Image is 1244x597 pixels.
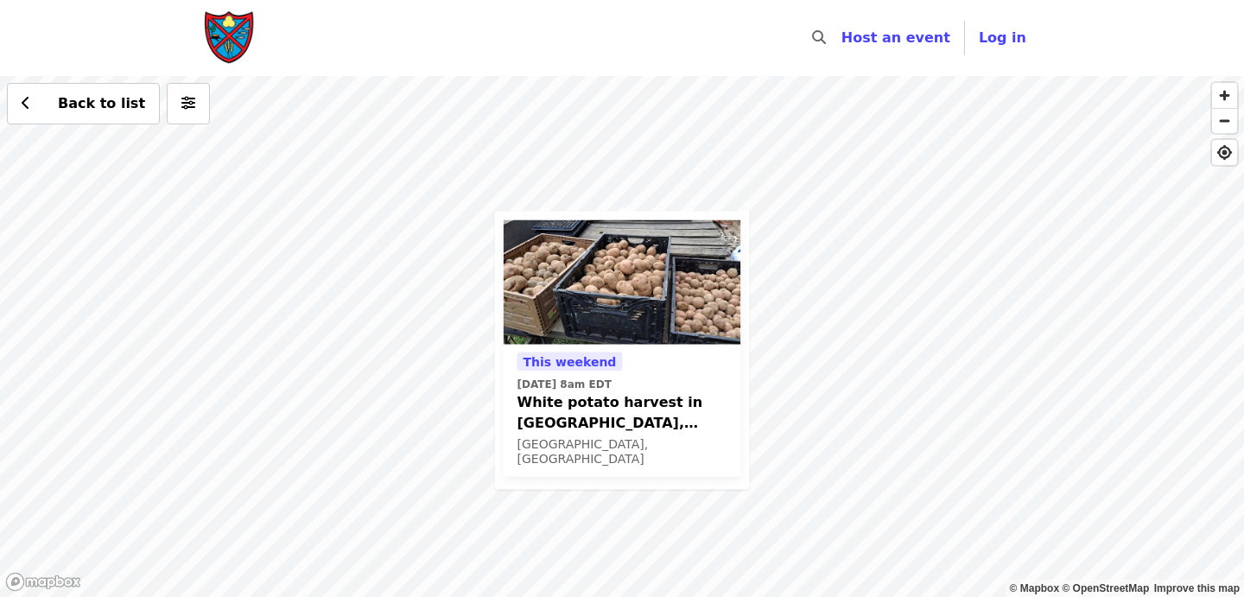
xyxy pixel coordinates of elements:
i: chevron-left icon [22,95,30,111]
a: Mapbox [1010,582,1060,594]
a: See details for "White potato harvest in Stantonsburg, NC on 9/13!" [504,220,741,477]
span: Back to list [58,95,145,111]
button: Zoom In [1212,83,1237,108]
time: [DATE] 8am EDT [517,376,612,391]
span: White potato harvest in [GEOGRAPHIC_DATA], [GEOGRAPHIC_DATA] on 9/13! [517,391,727,433]
input: Search [836,17,850,59]
span: Log in [979,29,1026,46]
button: More filters (0 selected) [167,83,210,124]
div: [GEOGRAPHIC_DATA], [GEOGRAPHIC_DATA] [517,436,727,466]
button: Back to list [7,83,160,124]
img: Society of St. Andrew - Home [204,10,256,66]
a: Host an event [841,29,950,46]
button: Zoom Out [1212,108,1237,133]
i: sliders-h icon [181,95,195,111]
a: OpenStreetMap [1062,582,1149,594]
i: search icon [812,29,826,46]
a: Map feedback [1154,582,1240,594]
img: White potato harvest in Stantonsburg, NC on 9/13! organized by Society of St. Andrew [504,220,741,345]
span: This weekend [524,354,617,368]
button: Find My Location [1212,140,1237,165]
a: Mapbox logo [5,572,81,592]
button: Log in [965,21,1040,55]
